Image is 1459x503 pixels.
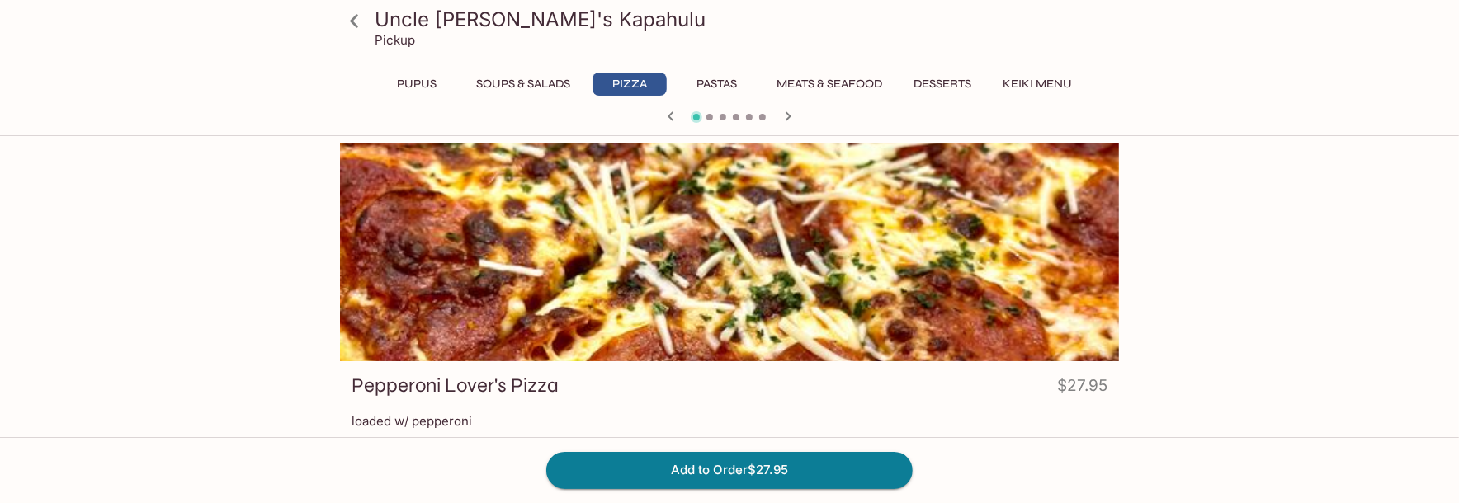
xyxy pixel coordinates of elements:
button: Meats & Seafood [767,73,891,96]
h4: $27.95 [1057,373,1107,405]
div: Pepperoni Lover's Pizza [340,143,1119,361]
button: Soups & Salads [467,73,579,96]
button: Pupus [380,73,454,96]
button: Pizza [593,73,667,96]
button: Add to Order$27.95 [546,452,913,488]
p: loaded w/ pepperoni [352,413,1107,429]
button: Desserts [904,73,980,96]
button: Pastas [680,73,754,96]
p: Pickup [375,32,415,48]
h3: Uncle [PERSON_NAME]'s Kapahulu [375,7,1112,32]
button: Keiki Menu [994,73,1081,96]
h3: Pepperoni Lover's Pizza [352,373,559,398]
